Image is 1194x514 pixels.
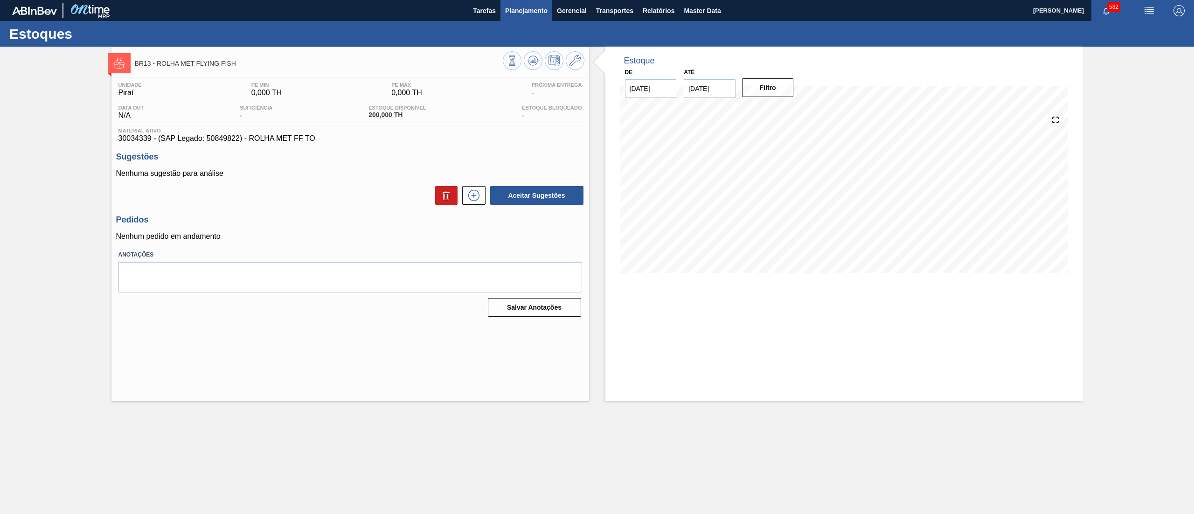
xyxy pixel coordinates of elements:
p: Nenhuma sugestão para análise [116,169,584,178]
span: Planejamento [505,5,548,16]
h1: Estoques [9,28,175,39]
div: Estoque [624,56,655,66]
span: 30034339 - (SAP Legado: 50849822) - ROLHA MET FF TO [118,134,582,143]
button: Aceitar Sugestões [490,186,583,205]
img: Ícone [113,57,125,69]
span: Estoque Disponível [368,105,426,111]
button: Filtro [742,78,794,97]
button: Programar Estoque [545,51,563,70]
span: Relatórios [643,5,674,16]
input: dd/mm/yyyy [625,79,677,98]
label: Até [684,69,694,76]
span: BR13 - ROLHA MET FLYING FISH [135,60,503,67]
img: userActions [1144,5,1155,16]
img: TNhmsLtSVTkK8tSr43FrP2fwEKptu5GPRR3wAAAABJRU5ErkJggg== [12,7,57,15]
div: - [529,82,584,97]
div: - [520,105,584,120]
div: Nova sugestão [458,186,486,205]
div: Excluir Sugestões [430,186,458,205]
span: 200,000 TH [368,111,426,118]
span: Material ativo [118,128,582,133]
button: Atualizar Gráfico [524,51,542,70]
span: PE MIN [251,82,282,88]
span: Transportes [596,5,633,16]
span: 582 [1107,2,1120,12]
div: Aceitar Sugestões [486,185,584,206]
span: Unidade [118,82,142,88]
span: Piraí [118,89,142,97]
span: Data out [118,105,144,111]
h3: Pedidos [116,215,584,225]
span: Tarefas [473,5,496,16]
button: Ir ao Master Data / Geral [566,51,584,70]
span: Master Data [684,5,721,16]
div: N/A [116,105,146,120]
label: De [625,69,633,76]
img: Logout [1173,5,1185,16]
h3: Sugestões [116,152,584,162]
span: Próxima Entrega [532,82,582,88]
div: - [237,105,275,120]
input: dd/mm/yyyy [684,79,736,98]
span: Estoque Bloqueado [522,105,582,111]
button: Visão Geral dos Estoques [503,51,521,70]
button: Notificações [1091,4,1121,17]
span: 0,000 TH [251,89,282,97]
button: Salvar Anotações [488,298,581,317]
label: Anotações [118,248,582,262]
span: Gerencial [557,5,587,16]
span: PE MAX [391,82,422,88]
span: 0,000 TH [391,89,422,97]
span: Suficiência [240,105,272,111]
p: Nenhum pedido em andamento [116,232,584,241]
